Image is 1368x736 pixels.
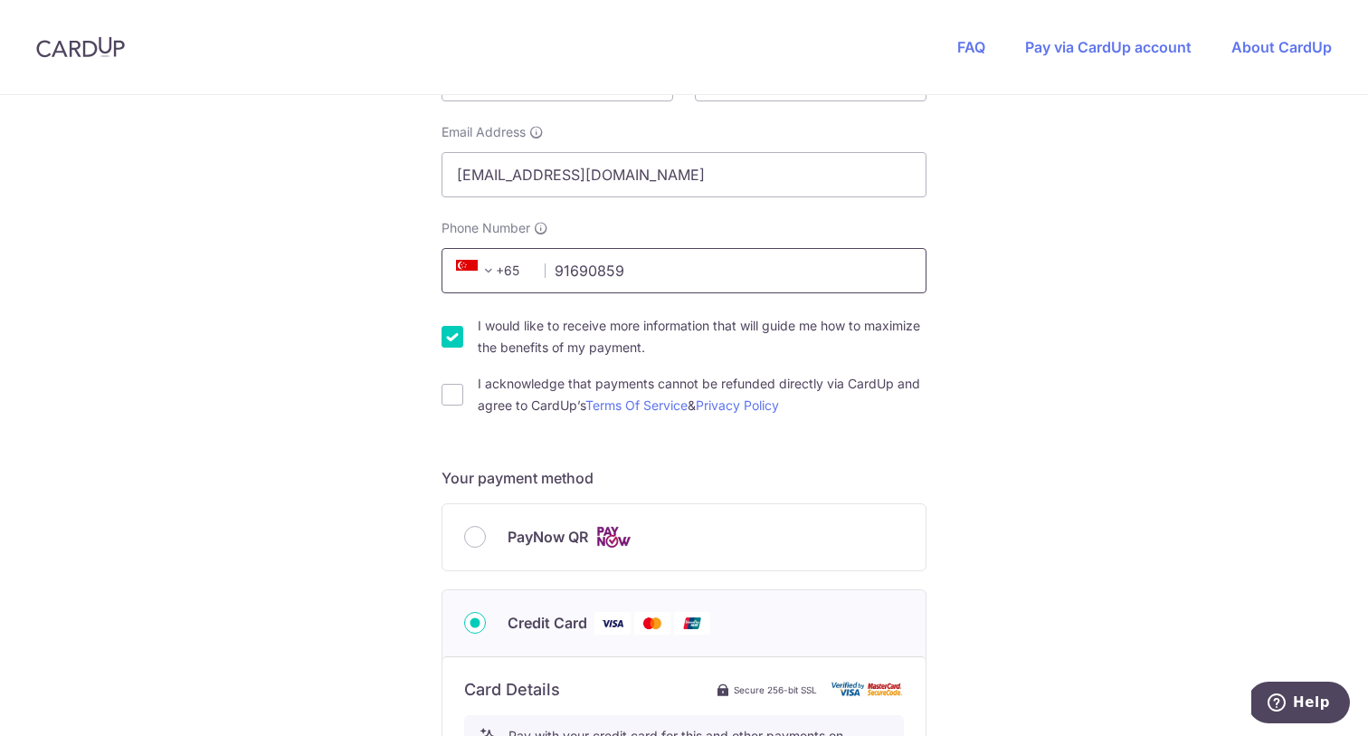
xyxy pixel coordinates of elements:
span: PayNow QR [508,526,588,548]
a: Pay via CardUp account [1025,38,1192,56]
iframe: Opens a widget where you can find more information [1251,682,1350,727]
img: Visa [594,612,631,635]
a: Terms Of Service [585,397,688,413]
h5: Your payment method [442,467,926,489]
label: I acknowledge that payments cannot be refunded directly via CardUp and agree to CardUp’s & [478,373,926,416]
div: PayNow QR Cards logo [464,526,904,549]
img: Cards logo [595,526,632,549]
img: Union Pay [674,612,710,635]
span: +65 [451,260,532,282]
label: I would like to receive more information that will guide me how to maximize the benefits of my pa... [478,315,926,358]
img: CardUp [36,36,125,58]
h6: Card Details [464,679,560,701]
span: Secure 256-bit SSL [734,683,817,697]
span: Phone Number [442,219,530,237]
a: About CardUp [1231,38,1332,56]
span: Credit Card [508,612,587,634]
a: FAQ [957,38,985,56]
a: Privacy Policy [696,397,779,413]
input: Email address [442,152,926,197]
span: +65 [456,260,499,282]
img: card secure [831,682,904,697]
img: Mastercard [634,612,670,635]
span: Email Address [442,123,526,141]
div: Credit Card Visa Mastercard Union Pay [464,612,904,635]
